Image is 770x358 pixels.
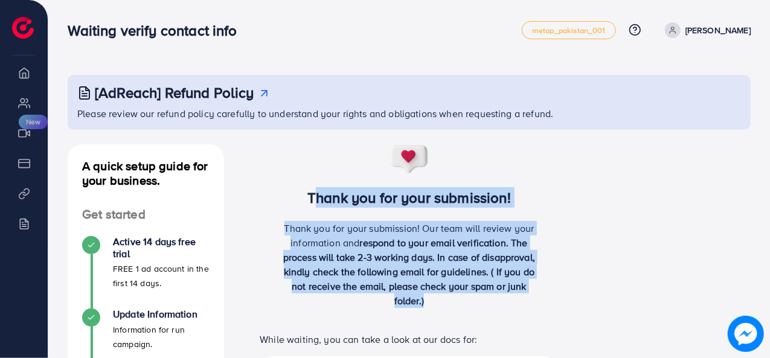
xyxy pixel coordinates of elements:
[277,221,542,308] p: Thank you for your submission! Our team will review your information and
[260,332,559,347] p: While waiting, you can take a look at our docs for:
[113,261,210,290] p: FREE 1 ad account in the first 14 days.
[113,322,210,351] p: Information for run campaign.
[68,207,224,222] h4: Get started
[113,308,210,320] h4: Update Information
[283,236,535,307] span: respond to your email verification. The process will take 2-3 working days. In case of disapprova...
[113,236,210,259] h4: Active 14 days free trial
[77,106,743,121] p: Please review our refund policy carefully to understand your rights and obligations when requesti...
[243,189,576,206] h3: Thank you for your submission!
[390,144,429,174] img: success
[728,316,764,352] img: image
[660,22,751,38] a: [PERSON_NAME]
[68,159,224,188] h4: A quick setup guide for your business.
[685,23,751,37] p: [PERSON_NAME]
[95,84,254,101] h3: [AdReach] Refund Policy
[12,17,34,39] img: logo
[532,27,606,34] span: metap_pakistan_001
[68,236,224,308] li: Active 14 days free trial
[522,21,616,39] a: metap_pakistan_001
[68,22,246,39] h3: Waiting verify contact info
